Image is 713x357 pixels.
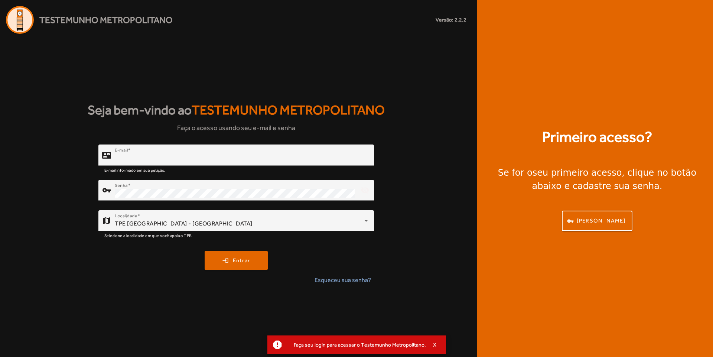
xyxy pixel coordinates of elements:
[115,147,128,153] mat-label: E-mail
[542,126,652,148] strong: Primeiro acesso?
[177,123,295,133] span: Faça o acesso usando seu e-mail e senha
[115,183,128,188] mat-label: Senha
[39,13,173,27] span: Testemunho Metropolitano
[102,216,111,225] mat-icon: map
[102,186,111,195] mat-icon: vpn_key
[6,6,34,34] img: Logo Agenda
[88,100,385,120] strong: Seja bem-vindo ao
[104,231,193,239] mat-hint: Selecione a localidade em que você apoia o TPE.
[102,151,111,160] mat-icon: contact_mail
[104,166,166,174] mat-hint: E-mail informado em sua petição.
[192,103,385,117] span: Testemunho Metropolitano
[577,217,626,225] span: [PERSON_NAME]
[486,166,709,193] div: Se for o , clique no botão abaixo e cadastre sua senha.
[533,168,622,178] strong: seu primeiro acesso
[115,220,253,227] span: TPE [GEOGRAPHIC_DATA] - [GEOGRAPHIC_DATA]
[315,276,371,285] span: Esqueceu sua senha?
[436,16,466,24] small: Versão: 2.2.2
[115,213,137,218] mat-label: Localidade
[356,181,374,199] mat-icon: visibility_off
[205,251,268,270] button: Entrar
[426,341,445,348] button: X
[233,256,250,265] span: Entrar
[272,339,283,350] mat-icon: report
[433,341,437,348] span: X
[562,211,632,231] button: [PERSON_NAME]
[288,340,426,350] div: Faça seu login para acessar o Testemunho Metropolitano.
